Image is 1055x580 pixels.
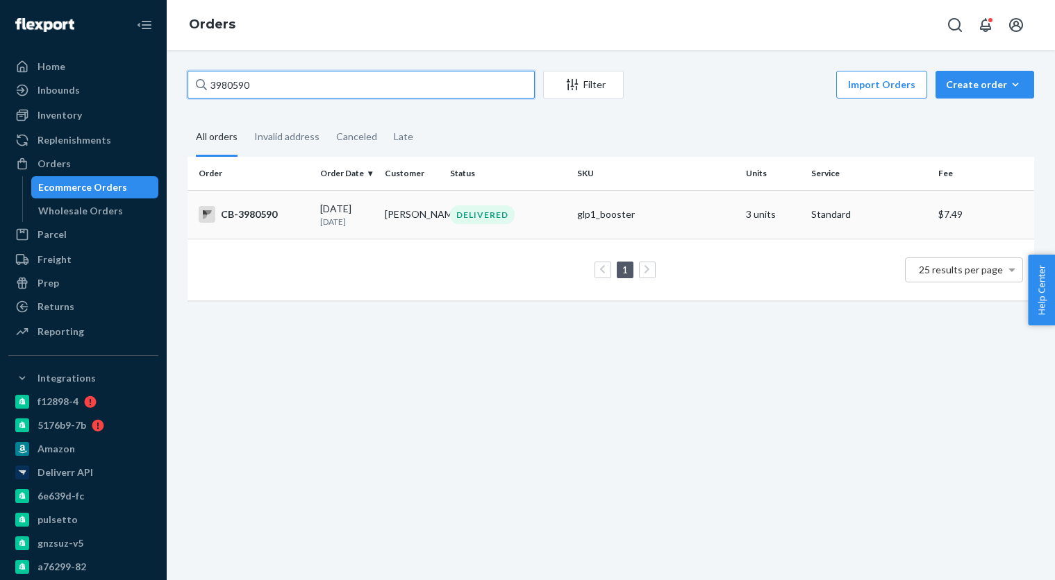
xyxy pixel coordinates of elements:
a: Ecommerce Orders [31,176,159,198]
th: Units [740,157,805,190]
button: Open Search Box [941,11,969,39]
div: Customer [385,167,438,179]
div: Integrations [38,371,96,385]
input: Search orders [188,71,535,99]
button: Filter [543,71,624,99]
a: f12898-4 [8,391,158,413]
button: Import Orders [836,71,927,99]
div: Amazon [38,442,75,456]
div: Home [38,60,65,74]
th: Fee [933,157,1034,190]
div: pulsetto [38,513,78,527]
a: Reporting [8,321,158,343]
a: Inventory [8,104,158,126]
div: a76299-82 [38,560,86,574]
button: Open account menu [1002,11,1030,39]
button: Open notifications [972,11,999,39]
p: [DATE] [320,216,374,228]
a: Replenishments [8,129,158,151]
img: Flexport logo [15,18,74,32]
div: Reporting [38,325,84,339]
div: Canceled [336,119,377,155]
div: All orders [196,119,238,157]
div: Filter [544,78,623,92]
button: Help Center [1028,255,1055,325]
div: Prep [38,276,59,290]
td: $7.49 [933,190,1034,239]
div: Returns [38,300,74,314]
a: Returns [8,296,158,318]
th: SKU [572,157,741,190]
th: Order [188,157,315,190]
div: gnzsuz-v5 [38,536,83,550]
a: Page 1 is your current page [620,264,631,275]
a: Amazon [8,438,158,460]
div: Replenishments [38,133,111,147]
p: Standard [811,207,927,221]
th: Status [445,157,572,190]
div: [DATE] [320,202,374,228]
a: Orders [189,17,235,32]
div: 5176b9-7b [38,418,86,432]
div: Parcel [38,228,67,241]
button: Integrations [8,367,158,389]
a: Freight [8,248,158,271]
a: Deliverr API [8,461,158,484]
a: Wholesale Orders [31,200,159,222]
a: 5176b9-7b [8,414,158,436]
div: Create order [946,78,1024,92]
span: 25 results per page [919,264,1003,275]
div: Inbounds [38,83,80,97]
a: a76299-82 [8,556,158,578]
div: Deliverr API [38,466,93,479]
td: [PERSON_NAME] [379,190,444,239]
div: Freight [38,253,72,266]
td: 3 units [740,190,805,239]
a: Home [8,56,158,78]
div: glp1_booster [577,207,736,221]
a: Parcel [8,223,158,246]
div: CB-3980590 [199,206,309,223]
a: Prep [8,272,158,294]
div: Invalid address [254,119,319,155]
ol: breadcrumbs [178,5,247,45]
th: Service [806,157,933,190]
div: Ecommerce Orders [38,180,127,194]
div: DELIVERED [450,205,515,224]
div: Wholesale Orders [38,204,123,218]
a: gnzsuz-v5 [8,532,158,554]
div: f12898-4 [38,395,78,409]
a: Orders [8,153,158,175]
a: Inbounds [8,79,158,101]
div: 6e639d-fc [38,489,84,503]
div: Orders [38,157,71,171]
button: Close Navigation [131,11,158,39]
div: Late [394,119,413,155]
th: Order Date [315,157,379,190]
div: Inventory [38,108,82,122]
a: 6e639d-fc [8,485,158,507]
a: pulsetto [8,509,158,531]
button: Create order [936,71,1034,99]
